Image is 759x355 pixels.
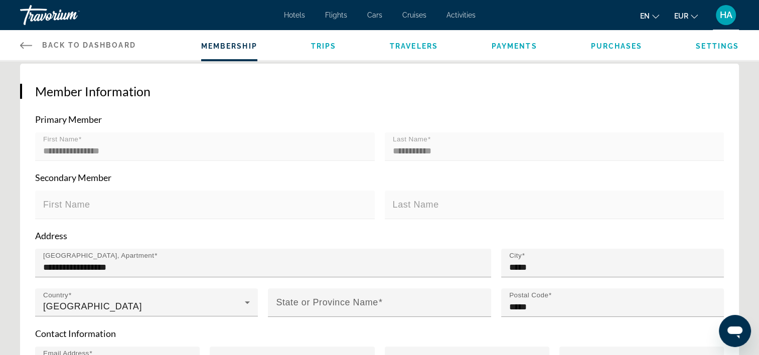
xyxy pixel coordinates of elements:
[713,5,739,26] button: User Menu
[35,172,724,183] p: Secondary Member
[284,11,305,19] a: Hotels
[492,42,537,50] a: Payments
[719,315,751,347] iframe: Button to launch messaging window
[640,12,650,20] span: en
[509,291,548,299] mat-label: Postal Code
[201,42,257,50] a: Membership
[311,42,337,50] a: Trips
[367,11,382,19] a: Cars
[393,200,439,210] mat-label: Last Name
[35,84,724,99] h3: Member Information
[43,291,68,299] mat-label: Country
[720,10,732,20] span: HA
[590,42,642,50] a: Purchases
[276,297,378,307] mat-label: State or Province Name
[20,2,120,28] a: Travorium
[43,301,142,311] span: [GEOGRAPHIC_DATA]
[35,328,724,339] p: Contact Information
[390,42,438,50] a: Travelers
[402,11,426,19] a: Cruises
[43,252,154,259] mat-label: [GEOGRAPHIC_DATA], Apartment
[20,30,136,60] a: Back to Dashboard
[696,42,739,50] a: Settings
[42,41,136,49] span: Back to Dashboard
[674,9,698,23] button: Change currency
[325,11,347,19] a: Flights
[35,230,724,241] p: Address
[393,135,427,143] mat-label: Last Name
[35,114,724,125] p: Primary Member
[674,12,688,20] span: EUR
[43,200,90,210] mat-label: First Name
[509,252,522,259] mat-label: City
[446,11,476,19] a: Activities
[640,9,659,23] button: Change language
[43,135,78,143] mat-label: First Name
